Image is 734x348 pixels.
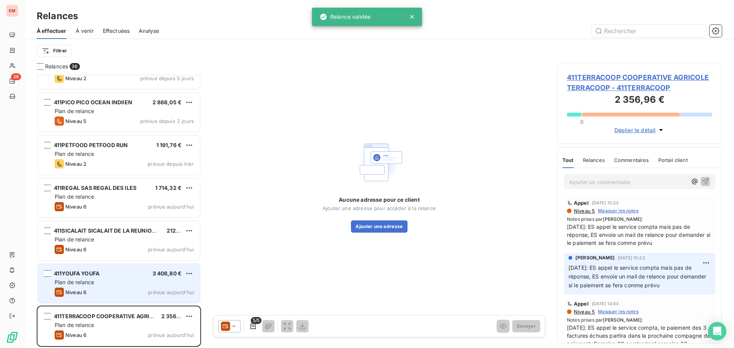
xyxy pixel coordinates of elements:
span: Plan de relance [55,279,94,285]
span: À venir [76,27,94,35]
span: 411TERRACOOP COOPERATIVE AGRICOLE TERRACOOP - 411TERRACOOP [567,72,712,93]
span: prévue depuis 2 jours [140,118,194,124]
span: Plan de relance [55,322,94,328]
span: Niveau 6 [65,204,86,210]
span: 411PICO PICO OCEAN INDIIEN [54,99,132,105]
span: Plan de relance [55,236,94,243]
span: 36 [11,73,21,80]
span: [DATE]: ES appel le service compta mais pas de réponse, ES envoie un mail de relance pour demande... [567,223,712,247]
span: 36 [70,63,80,70]
span: prévue aujourd’hui [148,289,194,295]
span: Niveau 6 [65,246,86,253]
span: Ajouter une adresse pour accéder à la relance [323,205,436,211]
input: Rechercher [592,25,706,37]
span: 3 408,80 € [153,270,182,277]
span: Niveau 5 [573,208,595,214]
span: Plan de relance [55,108,94,114]
span: Aucune adresse pour ce client [339,196,419,204]
span: 411REGAL SAS REGAL DES ILES [54,185,136,191]
span: Appel [574,200,589,206]
span: 411SICALAIT SICALAIT DE LA REUNION PLAINES DES GREGUES [54,227,220,234]
span: 411YOUFA YOUFA [54,270,99,277]
span: 5/5 [251,317,261,324]
button: Filtrer [37,45,72,57]
span: Relances [45,63,68,70]
span: 411PETFOOD PETFOOD RUN [54,142,128,148]
span: Niveau 2 [65,161,86,167]
span: [DATE]: ES appel le service compta, le paiement des 3 factures échues partira dans la prochaine c... [567,324,712,348]
span: Appel [574,301,589,307]
span: Niveau 6 [65,289,86,295]
h3: 2 356,96 € [567,93,712,108]
span: Commentaires [614,157,649,163]
span: [PERSON_NAME] [603,216,641,222]
span: 1 714,32 € [155,185,182,191]
span: Portail client [658,157,688,163]
div: Open Intercom Messenger [708,322,726,340]
span: [DATE] 14:03 [592,301,619,306]
span: [DATE] 15:23 [592,201,619,205]
div: EM [6,5,18,17]
a: 36 [6,75,18,87]
span: [PERSON_NAME] [603,317,641,323]
span: Analyse [139,27,159,35]
span: [DATE] 15:23 [618,256,645,260]
span: Effectuées [103,27,130,35]
button: Ajouter une adresse [351,220,407,233]
button: Envoyer [512,320,540,332]
img: Empty state [355,138,404,187]
span: prévue aujourd’hui [148,332,194,338]
img: Logo LeanPay [6,331,18,343]
span: 2 356,96 € [161,313,191,319]
span: 2 868,05 € [153,99,182,105]
span: Relances [583,157,605,163]
div: Relance validée [320,10,370,24]
span: [PERSON_NAME] [575,254,615,261]
span: Notes prises par : [567,317,712,324]
span: prévue aujourd’hui [148,246,194,253]
span: Niveau 6 [65,332,86,338]
span: Tout [562,157,574,163]
span: [DATE]: ES appel le service compta mais pas de réponse, ES envoie un mail de relance pour demande... [568,264,708,288]
span: Niveau 5 [573,309,595,315]
span: 1 191,76 € [156,142,182,148]
span: Déplier le détail [614,126,656,134]
span: Notes prises par : [567,216,712,223]
span: À effectuer [37,27,67,35]
span: prévue depuis hier [148,161,194,167]
span: Niveau 2 [65,75,86,81]
span: prévue depuis 5 jours [140,75,194,81]
span: Plan de relance [55,193,94,200]
button: Déplier le détail [612,126,667,134]
span: 411TERRACOOP COOPERATIVE AGRICOLE TERRACOOP [54,313,198,319]
div: grid [37,75,201,348]
span: Masquer les notes [598,207,638,214]
span: 0 [580,119,583,125]
span: Masquer les notes [598,308,638,315]
span: prévue aujourd’hui [148,204,194,210]
span: Plan de relance [55,151,94,157]
h3: Relances [37,9,78,23]
span: Niveau 5 [65,118,86,124]
span: 212,66 € [167,227,190,234]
